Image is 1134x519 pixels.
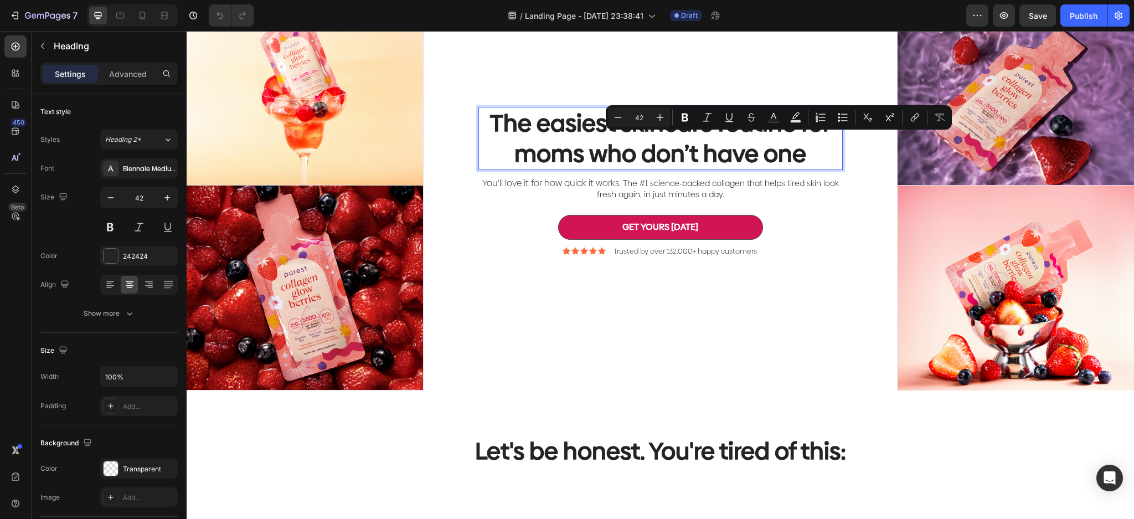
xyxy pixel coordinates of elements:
[190,404,757,436] h2: Let's be honest. You're tired of this:
[40,163,54,173] div: Font
[40,278,71,292] div: Align
[40,190,70,205] div: Size
[40,135,60,145] div: Styles
[55,68,86,80] p: Settings
[40,464,58,474] div: Color
[40,251,58,261] div: Color
[123,402,175,412] div: Add...
[8,203,27,212] div: Beta
[1060,4,1107,27] button: Publish
[681,11,698,20] span: Draft
[40,107,71,117] div: Text style
[293,147,655,170] p: You'll love it for how quick it works. T
[209,4,254,27] div: Undo/Redo
[101,367,177,387] input: Auto
[73,9,78,22] p: 7
[123,493,175,503] div: Add...
[292,76,656,138] h2: Rich Text Editor. Editing area: main
[54,39,173,53] p: Heading
[711,155,947,359] img: gempages_574635138369979167-930fe61f-be58-488e-b216-943f05bc3676.png
[100,130,178,150] button: Heading 2*
[410,147,652,169] span: he #1 science-backed collagen that helps tired skin look fresh again, in just minutes a day.
[436,189,512,202] strong: GET YOURS [DATE]
[1019,4,1056,27] button: Save
[1029,11,1047,20] span: Save
[40,436,94,451] div: Background
[40,304,178,323] button: Show more
[187,31,1134,519] iframe: Design area
[123,164,175,174] div: Biennale Medium
[1070,10,1097,22] div: Publish
[11,118,27,127] div: 450
[123,464,175,474] div: Transparent
[520,10,523,22] span: /
[123,251,175,261] div: 242424
[1096,465,1123,491] div: Open Intercom Messenger
[293,77,655,137] p: The easiest skincare routine for moms who don’t have one
[525,10,643,22] span: Landing Page - [DATE] 23:38:41
[372,184,576,209] button: <p><strong>GET YOURS TODAY&nbsp;</strong></p>
[40,372,59,382] div: Width
[4,4,83,27] button: 7
[40,343,70,358] div: Size
[105,135,141,145] span: Heading 2*
[40,401,66,411] div: Padding
[427,215,570,225] p: Trusted by over 132,000+ happy customers
[606,105,952,130] div: Editor contextual toolbar
[84,308,135,319] div: Show more
[109,68,147,80] p: Advanced
[40,492,60,502] div: Image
